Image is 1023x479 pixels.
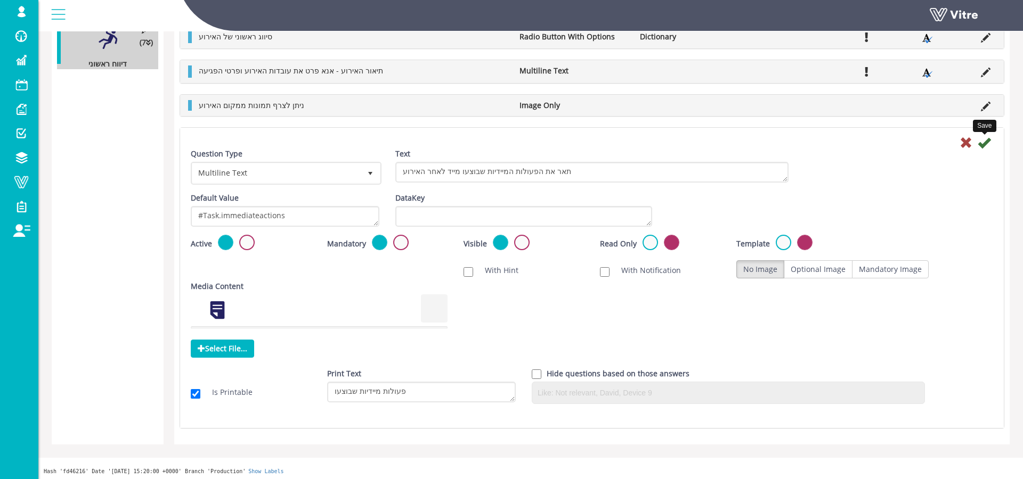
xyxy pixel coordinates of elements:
[191,148,242,159] label: Question Type
[973,120,996,132] div: Save
[57,59,150,69] div: דיווח ראשוני
[191,193,239,203] label: Default Value
[395,148,410,159] label: Text
[361,163,380,183] span: select
[547,368,689,379] label: Hide questions based on those answers
[736,238,770,249] label: Template
[327,238,366,249] label: Mandatory
[327,382,516,402] textarea: פעולות מיידיות שבוצעו
[852,260,929,278] label: Mandatory Image
[199,65,383,76] span: תיאור האירוע - אנא פרט את עובדות האירוע ופרטי הפגיעה
[395,193,425,203] label: DataKey
[191,238,212,249] label: Active
[192,163,361,183] span: Multiline Text
[140,37,153,48] span: (7 )
[784,260,852,278] label: Optional Image
[532,369,541,379] input: Hide question based on answer
[191,281,243,292] label: Media Content
[474,265,518,276] label: With Hint
[395,162,789,183] textarea: תאר את הפעולות המיידיות שבוצעו מייד לאחר האירוע
[514,100,635,111] li: Image Only
[535,385,922,401] input: Like: Not relevant, David, Device 9
[635,31,755,42] li: Dictionary
[514,31,635,42] li: Radio Button With Options
[600,267,610,277] input: With Notification
[327,368,361,379] label: Print Text
[201,387,253,398] label: Is Printable
[199,31,272,42] span: סיווג ראשוני של האירוע
[191,206,379,227] textarea: #Task.immediateactions
[611,265,681,276] label: With Notification
[199,100,304,110] span: ניתן לצרף תמונות ממקום האירוע
[464,238,487,249] label: Visible
[600,238,637,249] label: Read Only
[248,468,283,474] a: Show Labels
[191,340,254,358] span: Select File...
[514,65,635,76] li: Multiline Text
[44,468,246,474] span: Hash 'fd46216' Date '[DATE] 15:20:00 +0000' Branch 'Production'
[464,267,473,277] input: With Hint
[191,389,200,399] input: Is Printable
[736,260,784,278] label: No Image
